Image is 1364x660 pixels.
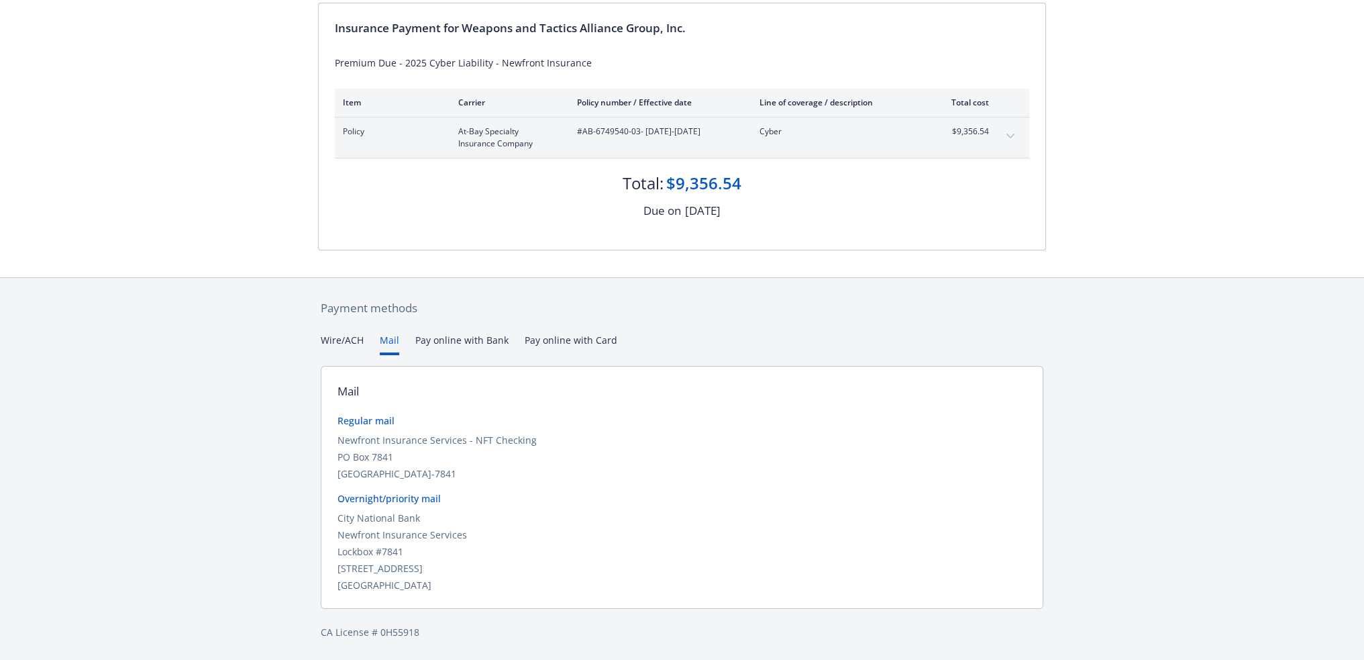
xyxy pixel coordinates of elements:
div: Line of coverage / description [759,97,917,108]
div: Regular mail [337,414,1027,428]
div: City National Bank [337,511,1027,525]
button: Wire/ACH [321,333,364,355]
div: [STREET_ADDRESS] [337,561,1027,575]
div: Payment methods [321,299,1043,317]
div: Carrier [458,97,556,108]
div: Total: [623,172,664,195]
div: Policy number / Effective date [577,97,738,108]
div: Overnight/priority mail [337,491,1027,506]
span: #AB-6749540-03 - [DATE]-[DATE] [577,126,738,138]
button: expand content [1000,126,1021,147]
div: [GEOGRAPHIC_DATA] [337,578,1027,592]
div: [DATE] [685,202,721,220]
div: Newfront Insurance Services - NFT Checking [337,433,1027,447]
div: Total cost [939,97,989,108]
div: Mail [337,383,359,400]
span: Cyber [759,126,917,138]
button: Mail [380,333,399,355]
div: Item [343,97,437,108]
div: $9,356.54 [666,172,741,195]
div: PolicyAt-Bay Specialty Insurance Company#AB-6749540-03- [DATE]-[DATE]Cyber$9,356.54expand content [335,117,1029,158]
div: Premium Due - 2025 Cyber Liability - Newfront Insurance [335,56,1029,70]
button: Pay online with Card [525,333,617,355]
span: Policy [343,126,437,138]
span: $9,356.54 [939,126,989,138]
div: CA License # 0H55918 [321,625,1043,639]
button: Pay online with Bank [415,333,509,355]
div: Newfront Insurance Services [337,528,1027,542]
div: [GEOGRAPHIC_DATA]-7841 [337,467,1027,481]
div: Due on [643,202,681,220]
div: Insurance Payment for Weapons and Tactics Alliance Group, Inc. [335,19,1029,37]
div: PO Box 7841 [337,450,1027,464]
span: At-Bay Specialty Insurance Company [458,126,556,150]
div: Lockbox #7841 [337,545,1027,559]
